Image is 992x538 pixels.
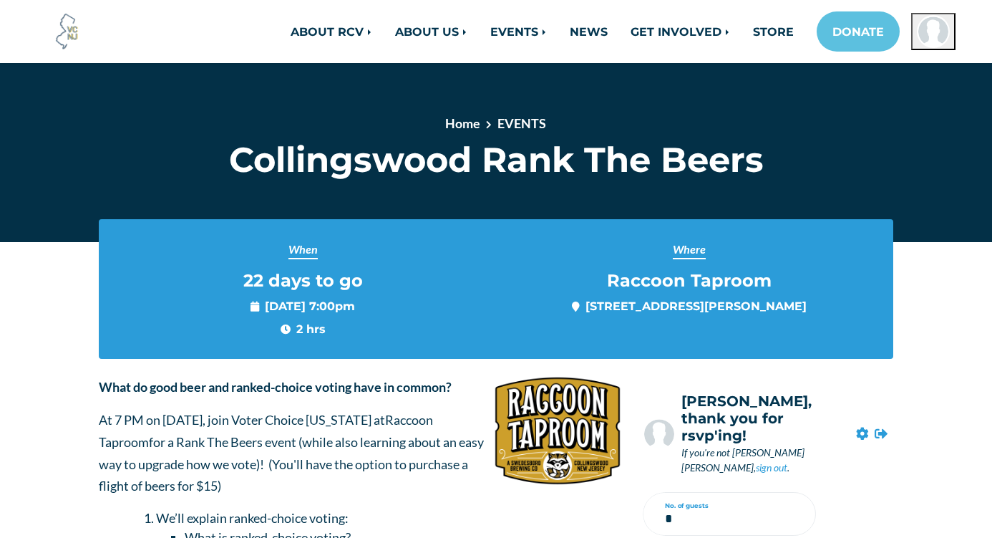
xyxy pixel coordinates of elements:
strong: What do good beer and ranked-choice voting have in common? [99,379,452,395]
span: ou'll have the option to purchase a flight of beers for $15) [99,456,468,494]
i: If you're not [PERSON_NAME] [PERSON_NAME], . [681,446,804,474]
section: Event info [99,219,893,359]
img: Voter Choice NJ [48,12,87,51]
a: NEWS [558,17,619,46]
a: DONATE [817,11,900,52]
a: [STREET_ADDRESS][PERSON_NAME] [585,299,807,313]
a: EVENTS [497,115,546,131]
a: ABOUT US [384,17,479,46]
span: When [288,241,318,259]
img: Amy Henderson Riley [917,15,950,48]
img: silologo1.png [494,376,621,486]
button: Open profile menu for Amy Henderson Riley [911,13,955,50]
h1: Collingswood Rank The Beers [201,139,792,181]
span: Raccoon Taproom [607,271,772,292]
a: GET INVOLVED [619,17,741,46]
span: [DATE] 7:00pm [251,297,355,314]
a: EVENTS [479,17,558,46]
a: STORE [741,17,805,46]
nav: breadcrumb [252,114,740,139]
span: Raccoon Taproom [99,412,433,450]
nav: Main navigation [201,11,955,52]
span: 22 days to go [243,271,363,292]
a: sign out [756,461,787,474]
span: 2 hrs [281,320,326,337]
p: At 7 PM on [DATE], join Voter Choice [US_STATE] at for a Rank The Beers event (while also learnin... [99,409,621,496]
img: Amy Henderson Riley [643,418,676,451]
a: Home [445,115,480,131]
h5: [PERSON_NAME], thank you for rsvp'ing! [681,393,850,445]
a: ABOUT RCV [279,17,384,46]
span: Where [673,241,706,259]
